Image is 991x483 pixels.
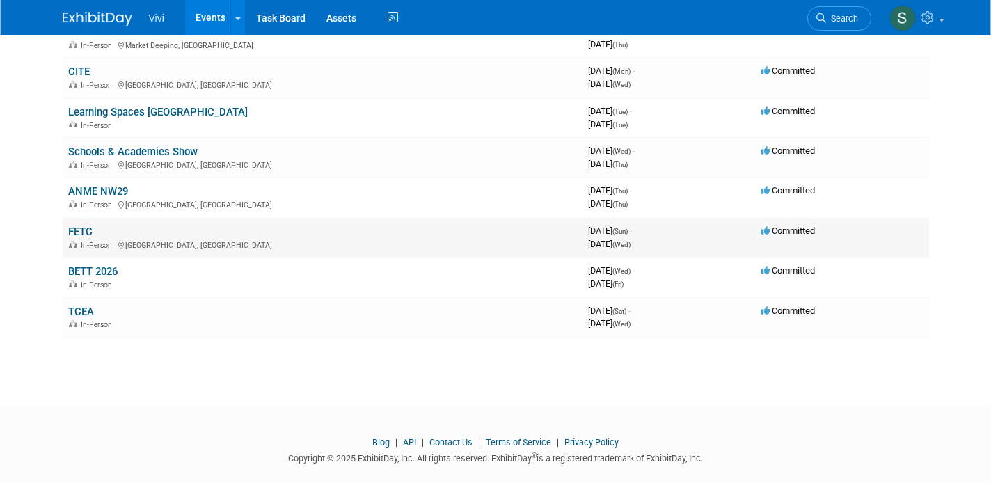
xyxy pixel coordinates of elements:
[68,239,577,250] div: [GEOGRAPHIC_DATA], [GEOGRAPHIC_DATA]
[612,41,628,49] span: (Thu)
[68,39,577,50] div: Market Deeping, [GEOGRAPHIC_DATA]
[68,198,577,209] div: [GEOGRAPHIC_DATA], [GEOGRAPHIC_DATA]
[630,26,632,36] span: -
[69,320,77,327] img: In-Person Event
[69,241,77,248] img: In-Person Event
[81,121,116,130] span: In-Person
[69,121,77,128] img: In-Person Event
[486,437,551,448] a: Terms of Service
[81,241,116,250] span: In-Person
[68,159,577,170] div: [GEOGRAPHIC_DATA], [GEOGRAPHIC_DATA]
[612,68,631,75] span: (Mon)
[588,306,631,316] span: [DATE]
[81,200,116,209] span: In-Person
[588,159,628,169] span: [DATE]
[588,198,628,209] span: [DATE]
[68,106,248,118] a: Learning Spaces [GEOGRAPHIC_DATA]
[889,5,916,31] img: Sara Membreno
[81,81,116,90] span: In-Person
[761,26,815,36] span: Committed
[588,145,635,156] span: [DATE]
[612,280,624,288] span: (Fri)
[149,13,164,24] span: Vivi
[612,187,628,195] span: (Thu)
[68,145,198,158] a: Schools & Academies Show
[81,41,116,50] span: In-Person
[475,437,484,448] span: |
[69,200,77,207] img: In-Person Event
[588,119,628,129] span: [DATE]
[372,437,390,448] a: Blog
[81,161,116,170] span: In-Person
[633,65,635,76] span: -
[630,106,632,116] span: -
[761,65,815,76] span: Committed
[588,185,632,196] span: [DATE]
[68,306,94,318] a: TCEA
[761,265,815,276] span: Committed
[588,65,635,76] span: [DATE]
[612,81,631,88] span: (Wed)
[81,320,116,329] span: In-Person
[630,185,632,196] span: -
[612,108,628,116] span: (Tue)
[68,79,577,90] div: [GEOGRAPHIC_DATA], [GEOGRAPHIC_DATA]
[63,12,132,26] img: ExhibitDay
[403,437,416,448] a: API
[532,452,537,459] sup: ®
[612,121,628,129] span: (Tue)
[68,225,93,238] a: FETC
[761,225,815,236] span: Committed
[69,81,77,88] img: In-Person Event
[630,225,632,236] span: -
[564,437,619,448] a: Privacy Policy
[612,320,631,328] span: (Wed)
[68,185,128,198] a: ANME NW29
[588,39,628,49] span: [DATE]
[633,265,635,276] span: -
[429,437,473,448] a: Contact Us
[588,106,632,116] span: [DATE]
[761,185,815,196] span: Committed
[418,437,427,448] span: |
[68,265,118,278] a: BETT 2026
[588,26,632,36] span: [DATE]
[826,13,858,24] span: Search
[69,280,77,287] img: In-Person Event
[69,41,77,48] img: In-Person Event
[68,26,122,38] a: ANME EE07
[588,265,635,276] span: [DATE]
[612,161,628,168] span: (Thu)
[68,65,90,78] a: CITE
[612,308,626,315] span: (Sat)
[612,200,628,208] span: (Thu)
[612,148,631,155] span: (Wed)
[761,145,815,156] span: Committed
[628,306,631,316] span: -
[633,145,635,156] span: -
[69,161,77,168] img: In-Person Event
[761,106,815,116] span: Committed
[807,6,871,31] a: Search
[612,241,631,248] span: (Wed)
[588,225,632,236] span: [DATE]
[612,267,631,275] span: (Wed)
[588,318,631,328] span: [DATE]
[392,437,401,448] span: |
[81,280,116,290] span: In-Person
[761,306,815,316] span: Committed
[612,228,628,235] span: (Sun)
[588,239,631,249] span: [DATE]
[553,437,562,448] span: |
[588,79,631,89] span: [DATE]
[588,278,624,289] span: [DATE]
